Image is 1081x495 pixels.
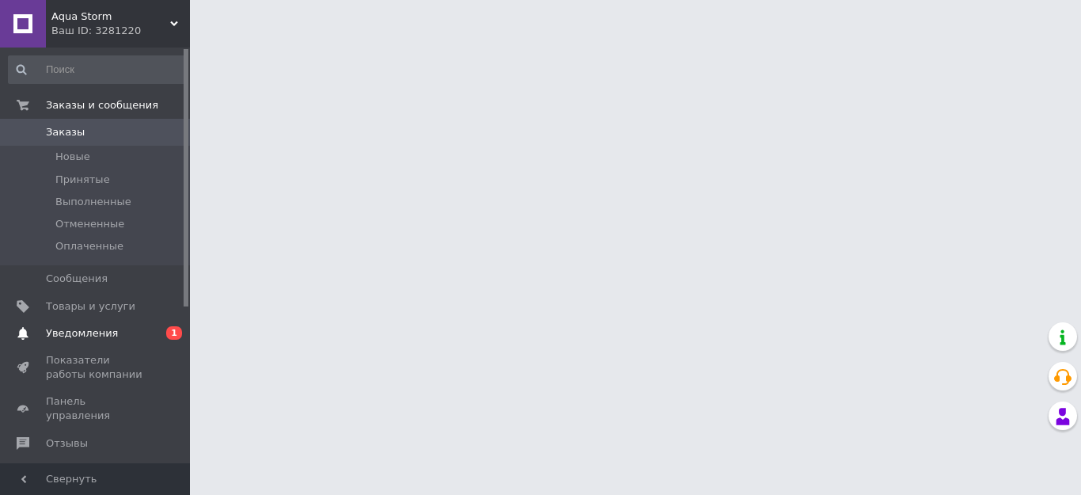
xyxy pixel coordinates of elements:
span: Сообщения [46,272,108,286]
span: Принятые [55,173,110,187]
span: Товары и услуги [46,299,135,314]
span: Заказы и сообщения [46,98,158,112]
input: Поиск [8,55,187,84]
span: Новые [55,150,90,164]
span: Показатели работы компании [46,353,146,382]
span: Панель управления [46,394,146,423]
span: Оплаченные [55,239,123,253]
span: Отзывы [46,436,88,451]
span: Aqua Storm [51,10,170,24]
span: Выполненные [55,195,131,209]
span: Уведомления [46,326,118,341]
span: Заказы [46,125,85,139]
span: Отмененные [55,217,124,231]
div: Ваш ID: 3281220 [51,24,190,38]
span: 1 [166,326,182,340]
